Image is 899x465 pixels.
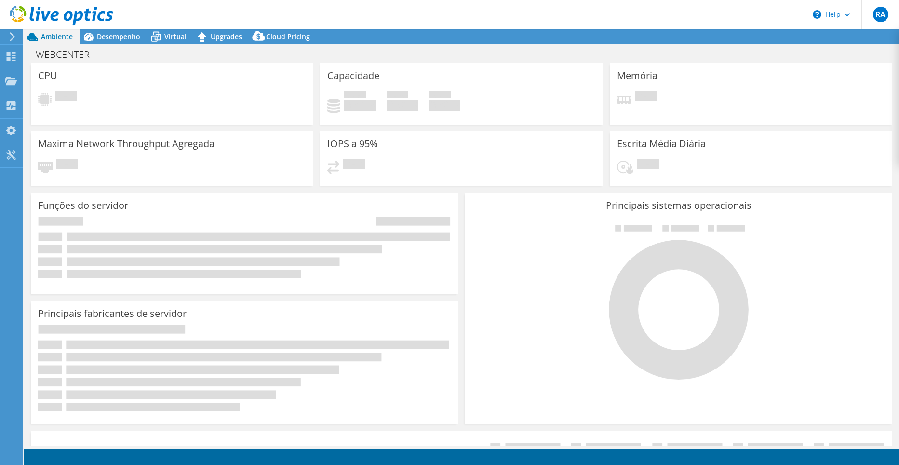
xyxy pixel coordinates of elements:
[813,10,821,19] svg: \n
[387,100,418,111] h4: 0 GiB
[211,32,242,41] span: Upgrades
[617,138,706,149] h3: Escrita Média Diária
[38,70,57,81] h3: CPU
[387,91,408,100] span: Disponível
[873,7,888,22] span: RA
[344,100,376,111] h4: 0 GiB
[266,32,310,41] span: Cloud Pricing
[38,200,128,211] h3: Funções do servidor
[429,100,460,111] h4: 0 GiB
[55,91,77,104] span: Pendente
[327,70,379,81] h3: Capacidade
[38,138,215,149] h3: Maxima Network Throughput Agregada
[97,32,140,41] span: Desempenho
[41,32,73,41] span: Ambiente
[344,91,366,100] span: Usado
[38,308,187,319] h3: Principais fabricantes de servidor
[472,200,885,211] h3: Principais sistemas operacionais
[164,32,187,41] span: Virtual
[617,70,657,81] h3: Memória
[637,159,659,172] span: Pendente
[635,91,657,104] span: Pendente
[56,159,78,172] span: Pendente
[31,49,105,60] h1: WEBCENTER
[429,91,451,100] span: Total
[327,138,378,149] h3: IOPS a 95%
[343,159,365,172] span: Pendente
